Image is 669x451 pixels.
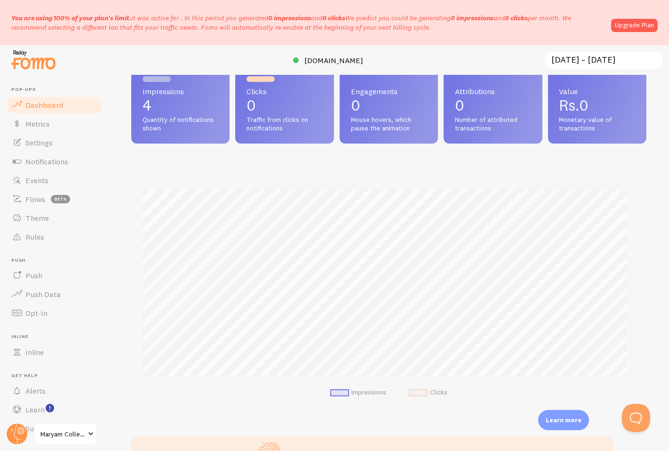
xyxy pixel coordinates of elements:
a: Upgrade Plan [611,19,658,32]
span: Metrics [25,119,50,129]
span: Rules [25,232,44,242]
a: Metrics [6,114,103,133]
span: Get Help [11,373,103,379]
span: Quantity of notifications shown [143,116,218,132]
span: Alerts [25,386,46,395]
span: Inline [11,334,103,340]
span: and [268,14,345,22]
a: Dashboard [6,96,103,114]
a: Opt-In [6,304,103,322]
span: Monetary value of transactions [559,116,635,132]
p: Learn more [546,416,581,425]
span: Maryam Collection [40,428,85,440]
p: 0 [247,98,322,113]
a: Notifications [6,152,103,171]
div: Learn more [538,410,589,430]
a: Flows beta [6,190,103,209]
span: Push Data [25,290,61,299]
span: Push [11,258,103,264]
a: Settings [6,133,103,152]
span: Theme [25,213,49,223]
a: Push [6,266,103,285]
span: Learn [25,405,45,414]
span: You are using 100% of your plan's limit. [11,14,131,22]
a: Events [6,171,103,190]
b: 0 clicks [322,14,345,22]
span: Opt-In [25,308,48,318]
span: Notifications [25,157,68,166]
span: Dashboard [25,100,63,110]
li: Clicks [409,388,447,397]
li: Impressions [330,388,386,397]
p: 0 [351,98,427,113]
b: 0 impressions [451,14,494,22]
span: Rs.0 [559,96,589,114]
a: Learn [6,400,103,419]
span: Mouse hovers, which pause the animation [351,116,427,132]
a: Rules [6,227,103,246]
a: Inline [6,343,103,362]
img: fomo-relay-logo-orange.svg [10,48,57,72]
span: Clicks [247,88,322,95]
p: 4 [143,98,218,113]
span: Pop-ups [11,87,103,93]
span: Engagements [351,88,427,95]
span: beta [51,195,70,203]
a: Alerts [6,381,103,400]
iframe: Help Scout Beacon - Open [622,404,650,432]
p: It was active for . In this period you generated We predict you could be generating per month. We... [11,13,605,32]
span: Attributions [455,88,531,95]
span: Value [559,88,635,95]
span: Number of attributed transactions [455,116,531,132]
span: Push [25,271,42,280]
a: Theme [6,209,103,227]
span: Traffic from clicks on notifications [247,116,322,132]
span: Events [25,176,48,185]
a: Push Data [6,285,103,304]
svg: <p>Watch New Feature Tutorials!</p> [46,404,54,412]
span: and [451,14,528,22]
span: Flows [25,194,45,204]
b: 0 impressions [268,14,311,22]
span: Inline [25,347,44,357]
a: Support [6,419,103,438]
p: 0 [455,98,531,113]
b: 0 clicks [505,14,528,22]
span: Impressions [143,88,218,95]
span: Settings [25,138,53,147]
a: Maryam Collection [34,423,97,445]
